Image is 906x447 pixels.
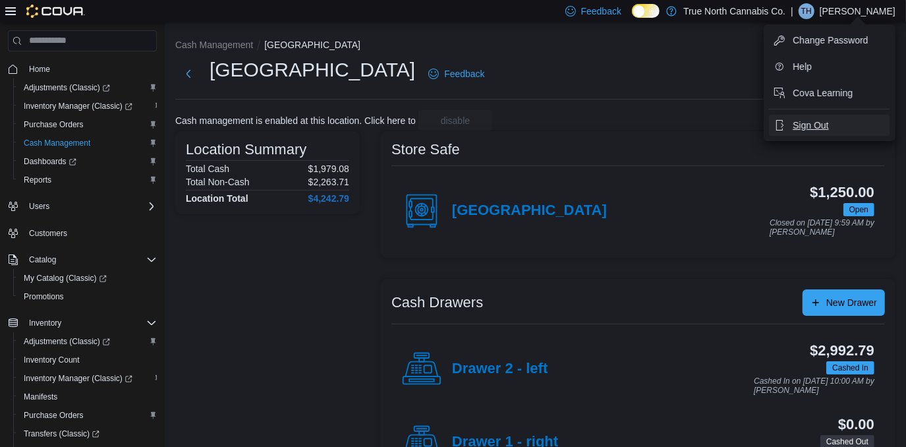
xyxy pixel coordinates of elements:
span: Home [29,64,50,74]
span: Inventory Manager (Classic) [24,373,132,384]
a: Inventory Manager (Classic) [13,97,162,115]
button: Sign Out [769,115,890,136]
a: Adjustments (Classic) [13,78,162,97]
h3: Cash Drawers [391,295,483,311]
span: Reports [24,175,51,185]
button: Change Password [769,30,890,51]
button: Inventory Count [13,351,162,369]
button: Cova Learning [769,82,890,104]
a: Adjustments (Classic) [18,80,115,96]
span: Open [843,203,874,216]
span: Feedback [581,5,621,18]
a: Purchase Orders [18,117,89,133]
span: My Catalog (Classic) [24,273,107,283]
button: disable [418,110,492,131]
h3: $0.00 [838,417,874,432]
span: Inventory Manager (Classic) [18,371,157,386]
span: Inventory Manager (Classic) [24,101,132,111]
a: Customers [24,225,72,241]
span: Open [849,204,868,216]
button: [GEOGRAPHIC_DATA] [264,40,360,50]
h6: Total Cash [186,164,229,174]
a: Dashboards [18,154,82,169]
span: Feedback [444,67,484,80]
p: $2,263.71 [308,177,349,187]
span: Adjustments (Classic) [24,82,110,93]
input: Dark Mode [632,4,660,18]
button: Home [3,59,162,78]
span: Adjustments (Classic) [18,80,157,96]
img: Cova [26,5,85,18]
h3: $2,992.79 [810,343,874,359]
p: Closed on [DATE] 9:59 AM by [PERSON_NAME] [770,219,874,237]
span: Cash Management [18,135,157,151]
h3: Location Summary [186,142,306,158]
span: Cashed In [826,361,874,374]
a: Purchase Orders [18,407,89,423]
a: My Catalog (Classic) [18,270,112,286]
button: Inventory [24,315,67,331]
p: Cashed In on [DATE] 10:00 AM by [PERSON_NAME] [754,377,874,395]
span: Purchase Orders [18,117,157,133]
span: Cashed In [832,362,868,374]
a: Adjustments (Classic) [18,334,115,349]
span: Users [24,198,157,214]
button: Cash Management [175,40,253,50]
button: Purchase Orders [13,406,162,425]
button: Next [175,61,202,87]
span: Inventory Manager (Classic) [18,98,157,114]
span: Transfers (Classic) [24,429,99,439]
span: Manifests [18,389,157,405]
h6: Total Non-Cash [186,177,250,187]
span: Users [29,201,49,212]
span: New Drawer [826,296,877,309]
a: Inventory Count [18,352,85,368]
h4: Drawer 2 - left [452,361,548,378]
span: Purchase Orders [18,407,157,423]
span: TH [801,3,812,19]
button: Manifests [13,388,162,406]
span: Inventory [29,318,61,328]
p: | [791,3,793,19]
button: Inventory [3,314,162,332]
span: Dashboards [24,156,76,167]
a: Cash Management [18,135,96,151]
a: My Catalog (Classic) [13,269,162,287]
span: Cova Learning [793,86,853,100]
span: Promotions [18,289,157,305]
span: Inventory Count [18,352,157,368]
span: Help [793,60,812,73]
p: [PERSON_NAME] [820,3,895,19]
span: Cash Management [24,138,90,148]
span: Reports [18,172,157,188]
button: Customers [3,223,162,243]
a: Transfers (Classic) [18,426,105,442]
span: Customers [29,228,67,239]
span: My Catalog (Classic) [18,270,157,286]
span: Purchase Orders [24,410,84,421]
span: Adjustments (Classic) [18,334,157,349]
span: Dashboards [18,154,157,169]
a: Adjustments (Classic) [13,332,162,351]
button: New Drawer [803,289,885,316]
span: Sign Out [793,119,828,132]
nav: An example of EuiBreadcrumbs [175,38,895,54]
span: Purchase Orders [24,119,84,130]
div: Toni Howell [799,3,814,19]
span: disable [441,114,470,127]
button: Promotions [13,287,162,306]
p: $1,979.08 [308,164,349,174]
a: Reports [18,172,57,188]
h4: Location Total [186,193,248,204]
h3: Store Safe [391,142,460,158]
span: Catalog [29,254,56,265]
a: Inventory Manager (Classic) [18,98,138,114]
p: Cash management is enabled at this location. Click here to [175,115,416,126]
span: Promotions [24,291,64,302]
a: Inventory Manager (Classic) [18,371,138,386]
a: Inventory Manager (Classic) [13,369,162,388]
button: Purchase Orders [13,115,162,134]
span: Manifests [24,392,57,402]
a: Promotions [18,289,69,305]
